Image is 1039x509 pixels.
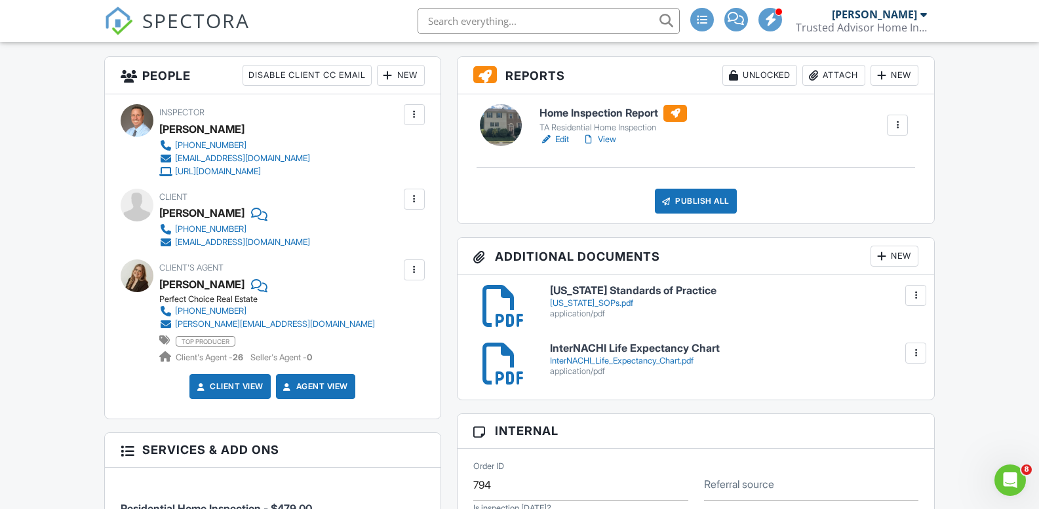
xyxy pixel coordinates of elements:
[550,356,918,366] div: InterNACHI_Life_Expectancy_Chart.pdf
[550,343,918,376] a: InterNACHI Life Expectancy Chart InterNACHI_Life_Expectancy_Chart.pdf application/pdf
[655,189,737,214] div: Publish All
[1021,464,1032,475] span: 8
[796,21,927,34] div: Trusted Advisor Home Inspections
[582,133,616,146] a: View
[704,477,774,491] label: Referral source
[159,263,224,273] span: Client's Agent
[233,352,243,362] strong: 26
[159,165,310,178] a: [URL][DOMAIN_NAME]
[175,224,246,235] div: [PHONE_NUMBER]
[832,8,917,21] div: [PERSON_NAME]
[105,433,441,467] h3: Services & Add ons
[802,65,865,86] div: Attach
[550,309,918,319] div: application/pdf
[539,133,569,146] a: Edit
[377,65,425,86] div: New
[194,380,264,393] a: Client View
[175,153,310,164] div: [EMAIL_ADDRESS][DOMAIN_NAME]
[243,65,372,86] div: Disable Client CC Email
[539,105,687,134] a: Home Inspection Report TA Residential Home Inspection
[159,203,245,223] div: [PERSON_NAME]
[159,119,245,139] div: [PERSON_NAME]
[994,464,1026,496] iframe: Intercom live chat
[104,7,133,35] img: The Best Home Inspection Software - Spectora
[176,352,245,362] span: Client's Agent -
[175,140,246,151] div: [PHONE_NUMBER]
[458,238,935,275] h3: Additional Documents
[159,192,187,202] span: Client
[159,223,310,236] a: [PHONE_NUMBER]
[104,18,250,45] a: SPECTORA
[175,166,261,177] div: [URL][DOMAIN_NAME]
[159,152,310,165] a: [EMAIL_ADDRESS][DOMAIN_NAME]
[281,380,348,393] a: Agent View
[307,352,312,362] strong: 0
[550,366,918,377] div: application/pdf
[105,57,441,94] h3: People
[722,65,797,86] div: Unlocked
[871,246,918,267] div: New
[550,285,918,318] a: [US_STATE] Standards of Practice [US_STATE]_SOPs.pdf application/pdf
[458,57,935,94] h3: Reports
[473,461,504,472] label: Order ID
[176,336,235,347] span: top producer
[550,298,918,309] div: [US_STATE]_SOPs.pdf
[175,319,375,330] div: [PERSON_NAME][EMAIL_ADDRESS][DOMAIN_NAME]
[458,414,935,448] h3: Internal
[159,318,375,331] a: [PERSON_NAME][EMAIL_ADDRESS][DOMAIN_NAME]
[250,352,312,362] span: Seller's Agent -
[142,7,250,34] span: SPECTORA
[159,139,310,152] a: [PHONE_NUMBER]
[539,105,687,122] h6: Home Inspection Report
[871,65,918,86] div: New
[539,123,687,133] div: TA Residential Home Inspection
[159,294,385,305] div: Perfect Choice Real Estate
[159,107,205,117] span: Inspector
[159,305,375,318] a: [PHONE_NUMBER]
[159,236,310,249] a: [EMAIL_ADDRESS][DOMAIN_NAME]
[550,343,918,354] h6: InterNACHI Life Expectancy Chart
[550,285,918,297] h6: [US_STATE] Standards of Practice
[175,237,310,248] div: [EMAIL_ADDRESS][DOMAIN_NAME]
[159,274,245,294] a: [PERSON_NAME]
[175,306,246,316] div: [PHONE_NUMBER]
[418,8,680,34] input: Search everything...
